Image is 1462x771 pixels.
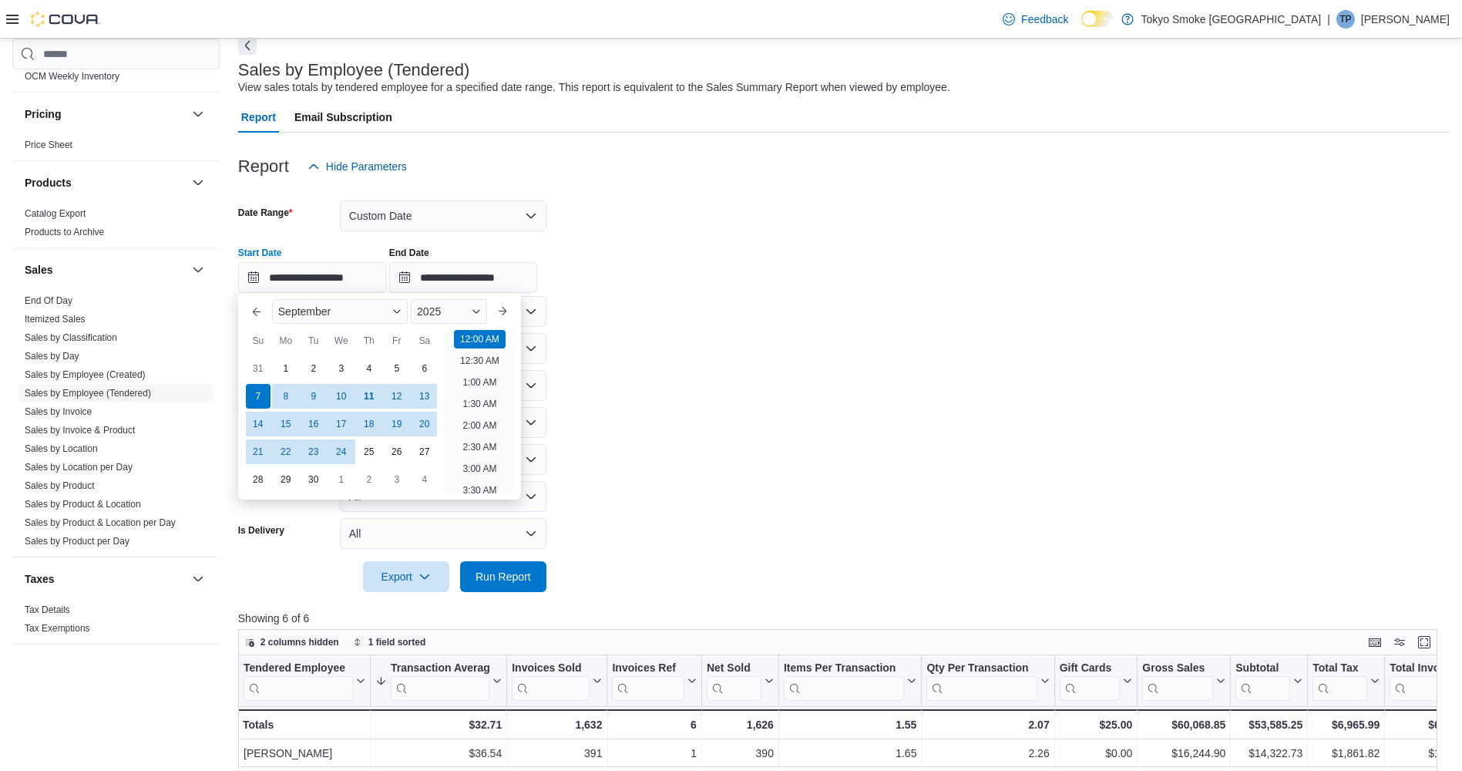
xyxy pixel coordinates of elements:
button: Next [238,36,257,55]
div: [PERSON_NAME] [244,744,365,763]
a: Sales by Invoice [25,406,92,417]
button: Invoices Ref [612,662,696,701]
div: Totals [243,715,365,734]
div: Net Sold [707,662,761,676]
a: Sales by Classification [25,332,117,343]
span: OCM Weekly Inventory [25,70,119,82]
button: Subtotal [1235,662,1302,701]
div: Fr [385,328,409,353]
div: 1.65 [784,744,917,763]
div: day-8 [274,384,298,409]
button: Gross Sales [1142,662,1225,701]
div: day-25 [357,439,381,464]
div: day-22 [274,439,298,464]
div: $1,861.82 [1312,744,1380,763]
div: day-4 [412,467,437,492]
p: Showing 6 of 6 [238,611,1450,626]
div: day-6 [412,356,437,381]
div: Gift Card Sales [1059,662,1120,701]
div: Items Per Transaction [784,662,905,701]
div: day-30 [301,467,326,492]
div: day-26 [385,439,409,464]
div: day-23 [301,439,326,464]
div: Net Sold [707,662,761,701]
label: Is Delivery [238,524,284,537]
li: 3:00 AM [456,460,502,478]
span: Sales by Classification [25,332,117,344]
a: Sales by Day [25,351,79,362]
div: Button. Open the month selector. September is currently selected. [272,299,408,324]
div: day-24 [329,439,354,464]
div: $0.00 [1059,744,1132,763]
div: day-29 [274,467,298,492]
div: Gift Cards [1059,662,1120,676]
span: Sales by Location [25,443,98,455]
div: Transaction Average [391,662,489,676]
a: OCM Weekly Inventory [25,71,119,82]
div: Button. Open the year selector. 2025 is currently selected. [411,299,487,324]
div: day-7 [246,384,271,409]
div: Invoices Ref [612,662,684,701]
button: Open list of options [525,342,537,355]
button: Taxes [25,571,186,587]
label: Date Range [238,207,293,219]
button: Gift Cards [1059,662,1132,701]
button: Invoices Sold [512,662,602,701]
div: Su [246,328,271,353]
a: Catalog Export [25,208,86,219]
div: 1.55 [784,715,917,734]
div: Transaction Average [391,662,489,701]
div: day-18 [357,412,381,436]
div: We [329,328,354,353]
div: Tyler Perry [1336,10,1355,29]
span: Report [241,102,276,133]
button: Run Report [460,561,546,592]
div: day-21 [246,439,271,464]
div: day-12 [385,384,409,409]
button: Sales [25,262,186,278]
div: 1,632 [512,715,602,734]
div: $6,965.99 [1312,715,1380,734]
div: day-1 [329,467,354,492]
span: Hide Parameters [326,159,407,174]
div: $60,068.85 [1142,715,1225,734]
div: day-5 [385,356,409,381]
span: Sales by Day [25,350,79,362]
div: Sales [12,291,220,557]
a: Feedback [997,4,1074,35]
div: Items Per Transaction [784,662,905,676]
button: Display options [1390,633,1409,651]
div: Tendered Employee [244,662,353,701]
div: Subtotal [1235,662,1290,676]
button: Taxes [189,570,207,588]
li: 2:30 AM [456,438,502,456]
img: Cova [31,12,100,27]
span: Price Sheet [25,139,72,151]
p: [PERSON_NAME] [1361,10,1450,29]
div: 1,626 [707,715,774,734]
span: Sales by Product & Location per Day [25,517,176,529]
span: 2 columns hidden [260,636,339,648]
h3: Report [238,157,289,176]
button: Total Tax [1312,662,1380,701]
div: Pricing [12,136,220,160]
a: Sales by Employee (Created) [25,369,146,380]
div: 391 [512,744,602,763]
li: 12:00 AM [454,330,506,348]
div: 2.26 [926,744,1049,763]
span: 2025 [417,305,441,318]
div: day-13 [412,384,437,409]
a: Sales by Product per Day [25,536,129,547]
button: Enter fullscreen [1415,633,1433,651]
label: End Date [389,247,429,259]
div: Total Tax [1312,662,1367,676]
div: day-14 [246,412,271,436]
button: Previous Month [244,299,269,324]
div: Invoices Sold [512,662,590,701]
div: day-15 [274,412,298,436]
div: 390 [707,744,774,763]
button: Pricing [25,106,186,122]
div: Sa [412,328,437,353]
button: Open list of options [525,379,537,392]
a: Sales by Product [25,480,95,491]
